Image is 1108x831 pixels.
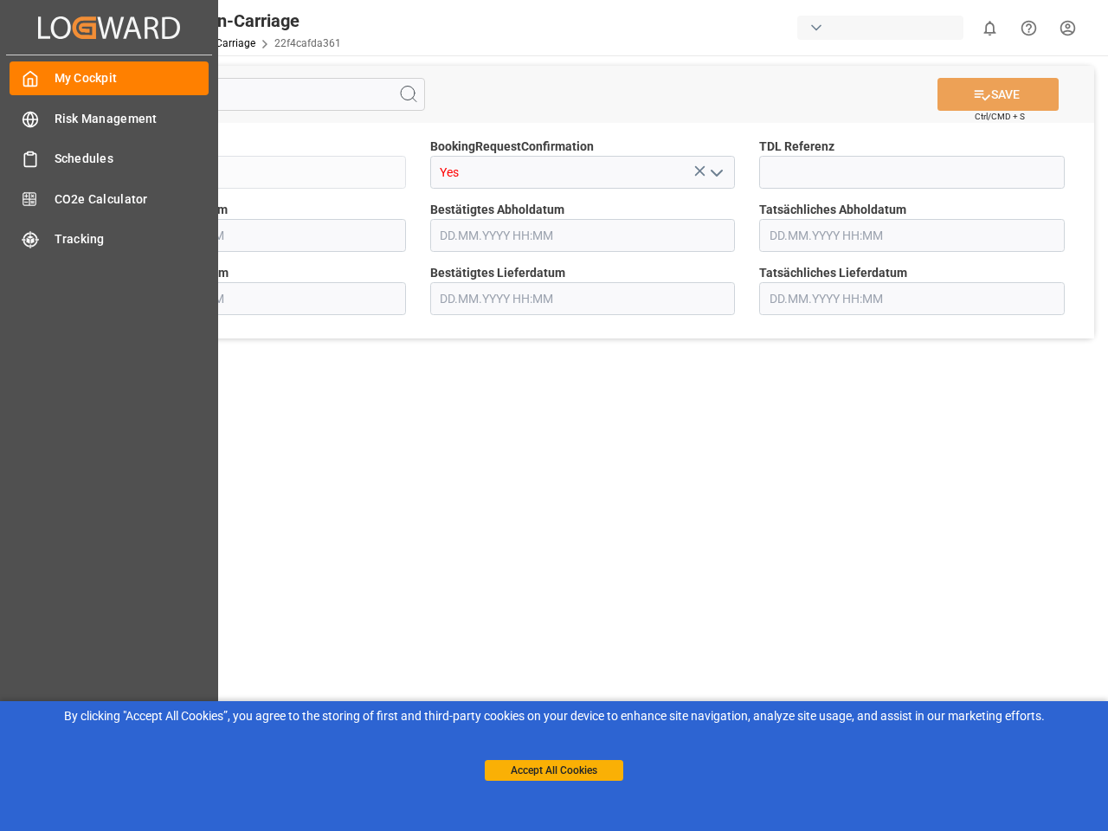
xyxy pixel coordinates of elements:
[937,78,1059,111] button: SAVE
[10,182,209,216] a: CO2e Calculator
[759,282,1065,315] input: DD.MM.YYYY HH:MM
[759,219,1065,252] input: DD.MM.YYYY HH:MM
[430,282,736,315] input: DD.MM.YYYY HH:MM
[430,264,565,282] span: Bestätigtes Lieferdatum
[430,201,564,219] span: Bestätigtes Abholdatum
[100,282,406,315] input: DD.MM.YYYY HH:MM
[10,142,209,176] a: Schedules
[759,201,906,219] span: Tatsächliches Abholdatum
[703,159,729,186] button: open menu
[55,110,209,128] span: Risk Management
[975,110,1025,123] span: Ctrl/CMD + S
[10,61,209,95] a: My Cockpit
[55,230,209,248] span: Tracking
[10,222,209,256] a: Tracking
[970,9,1009,48] button: show 0 new notifications
[100,219,406,252] input: DD.MM.YYYY HH:MM
[55,150,209,168] span: Schedules
[1009,9,1048,48] button: Help Center
[759,264,907,282] span: Tatsächliches Lieferdatum
[485,760,623,781] button: Accept All Cookies
[80,78,425,111] input: Search Fields
[430,219,736,252] input: DD.MM.YYYY HH:MM
[12,707,1096,725] div: By clicking "Accept All Cookies”, you agree to the storing of first and third-party cookies on yo...
[430,138,594,156] span: BookingRequestConfirmation
[759,138,834,156] span: TDL Referenz
[55,69,209,87] span: My Cockpit
[55,190,209,209] span: CO2e Calculator
[10,101,209,135] a: Risk Management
